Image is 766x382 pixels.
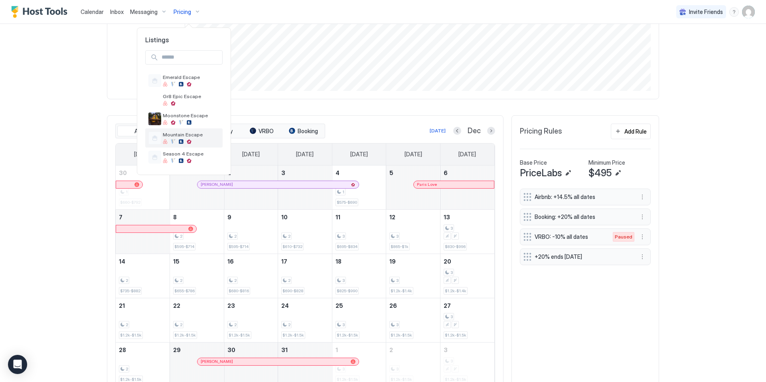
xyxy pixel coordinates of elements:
span: Moonstone Escape [163,112,219,118]
span: Mountain Escape [163,132,219,138]
input: Input Field [158,51,222,64]
div: Open Intercom Messenger [8,355,27,374]
span: Gr8 Epic Escape [163,93,219,99]
span: Listings [137,36,231,44]
div: listing image [148,93,161,106]
div: listing image [148,112,161,125]
span: Emerald Escape [163,74,219,80]
span: Season 4 Escape [163,151,219,157]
